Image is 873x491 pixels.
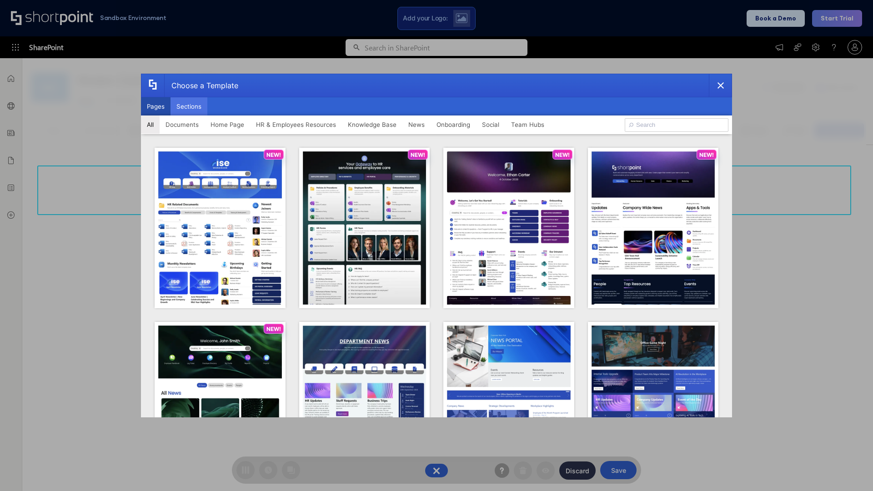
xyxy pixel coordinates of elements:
[141,97,171,115] button: Pages
[699,151,714,158] p: NEW!
[250,115,342,134] button: HR & Employees Resources
[342,115,402,134] button: Knowledge Base
[476,115,505,134] button: Social
[266,326,281,332] p: NEW!
[205,115,250,134] button: Home Page
[141,115,160,134] button: All
[505,115,550,134] button: Team Hubs
[555,151,570,158] p: NEW!
[828,447,873,491] iframe: Chat Widget
[160,115,205,134] button: Documents
[164,74,238,97] div: Choose a Template
[141,74,732,417] div: template selector
[266,151,281,158] p: NEW!
[625,118,728,132] input: Search
[171,97,207,115] button: Sections
[402,115,431,134] button: News
[431,115,476,134] button: Onboarding
[411,151,425,158] p: NEW!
